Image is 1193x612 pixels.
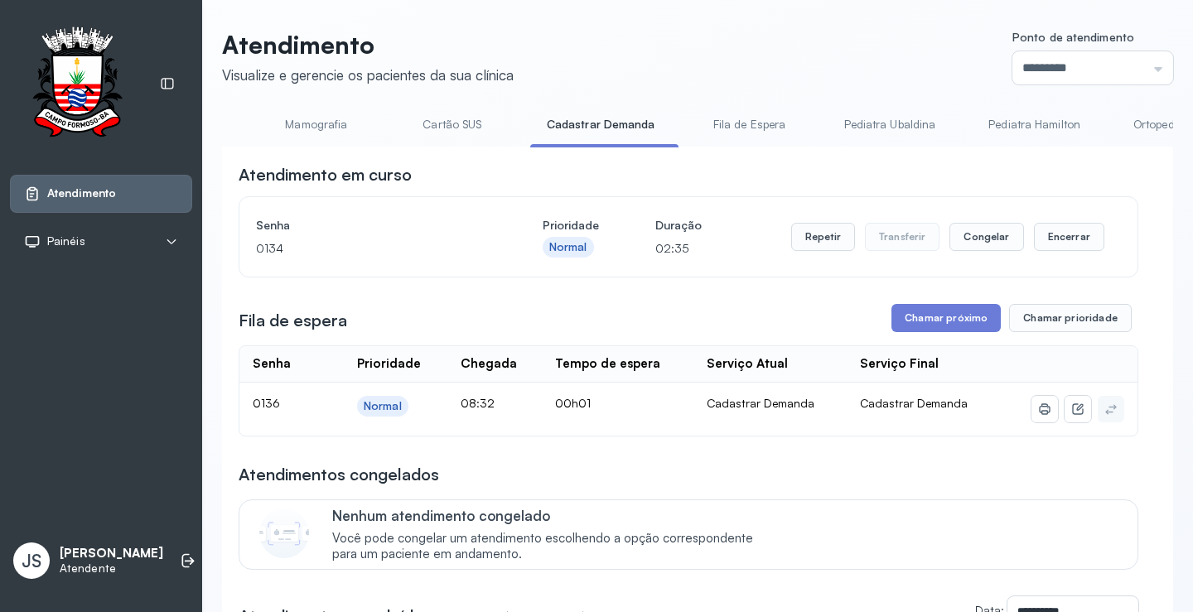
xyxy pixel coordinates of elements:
[24,186,178,202] a: Atendimento
[865,223,940,251] button: Transferir
[692,111,808,138] a: Fila de Espera
[256,237,486,260] p: 0134
[461,356,517,372] div: Chegada
[222,66,514,84] div: Visualize e gerencie os pacientes da sua clínica
[860,396,968,410] span: Cadastrar Demanda
[332,507,770,524] p: Nenhum atendimento congelado
[60,561,163,576] p: Atendente
[258,111,374,138] a: Mamografia
[549,240,587,254] div: Normal
[222,30,514,60] p: Atendimento
[530,111,672,138] a: Cadastrar Demanda
[949,223,1023,251] button: Congelar
[239,463,439,486] h3: Atendimentos congelados
[239,309,347,332] h3: Fila de espera
[253,396,280,410] span: 0136
[256,214,486,237] h4: Senha
[1034,223,1104,251] button: Encerrar
[543,214,599,237] h4: Prioridade
[860,356,939,372] div: Serviço Final
[1009,304,1132,332] button: Chamar prioridade
[461,396,495,410] span: 08:32
[555,356,660,372] div: Tempo de espera
[891,304,1001,332] button: Chamar próximo
[394,111,510,138] a: Cartão SUS
[655,237,702,260] p: 02:35
[239,163,412,186] h3: Atendimento em curso
[332,531,770,562] span: Você pode congelar um atendimento escolhendo a opção correspondente para um paciente em andamento.
[47,234,85,248] span: Painéis
[707,356,788,372] div: Serviço Atual
[707,396,834,411] div: Cadastrar Demanda
[1012,30,1134,44] span: Ponto de atendimento
[357,356,421,372] div: Prioridade
[972,111,1097,138] a: Pediatra Hamilton
[60,546,163,561] p: [PERSON_NAME]
[253,356,291,372] div: Senha
[17,27,137,142] img: Logotipo do estabelecimento
[655,214,702,237] h4: Duração
[47,186,116,200] span: Atendimento
[828,111,953,138] a: Pediatra Ubaldina
[791,223,855,251] button: Repetir
[259,508,309,558] img: Imagem de CalloutCard
[364,399,402,413] div: Normal
[555,396,591,410] span: 00h01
